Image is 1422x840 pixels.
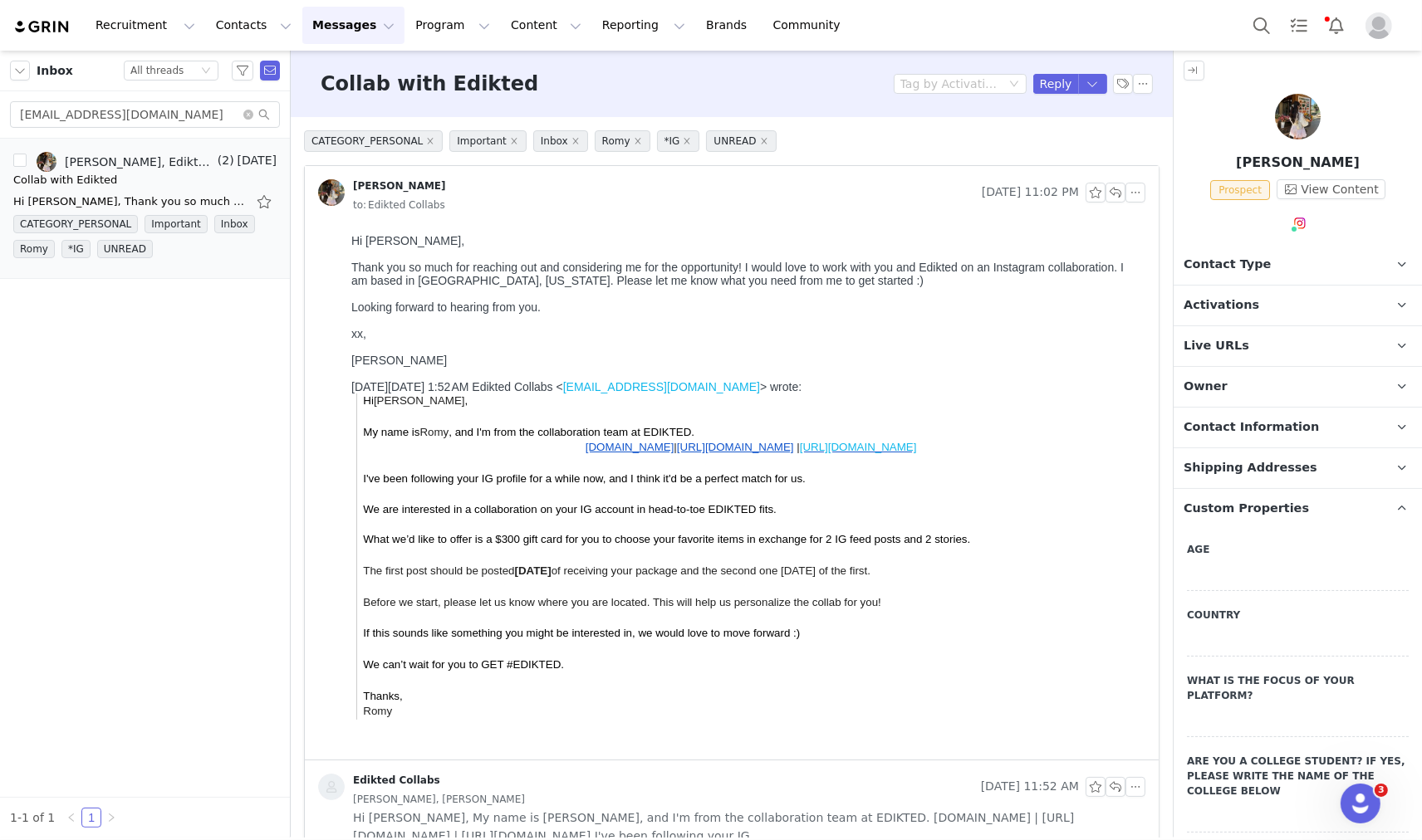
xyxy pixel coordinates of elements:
[7,100,794,113] div: xx,
[683,137,691,145] i: icon: close
[13,172,117,188] div: Collab with Edikted
[1184,459,1317,477] span: Shipping Addresses
[7,153,794,166] div: [DATE][DATE] 1:52 AM Edikted Collabs < > wrote:
[533,130,588,152] span: Inbox
[207,337,526,349] span: of receiving your package and the second one [DATE] of the first.
[82,808,101,827] a: 1
[1277,179,1385,199] button: View Content
[13,19,71,35] img: grin logo
[201,66,211,77] i: icon: down
[214,215,255,233] span: Inbox
[13,240,55,258] span: Romy
[13,193,246,210] div: Hi Romy, Thank you so much for reaching out and considering me for the opportunity! I would love ...
[18,399,455,412] span: If this sounds like something you might be interested in, we would love to move forward :)
[218,153,415,166] a: [EMAIL_ADDRESS][DOMAIN_NAME]
[452,213,454,226] span: |
[18,305,625,318] span: What we’d like to offer is a $300 gift card for you to choose your favorite items in exchange for...
[37,152,214,172] a: [PERSON_NAME], Edikted Collabs
[97,240,153,258] span: UNREAD
[1356,12,1409,39] button: Profile
[241,213,330,226] a: [DOMAIN_NAME]
[1187,673,1409,703] label: What is the focus of your platform?
[170,337,207,349] span: [DATE]
[318,774,345,800] img: placeholder-contacts.jpeg
[101,808,121,828] li: Next Page
[13,215,138,233] span: CATEGORY_PERSONAL
[260,61,280,81] span: Send Email
[1184,418,1319,437] span: Contact Information
[145,215,208,233] span: Important
[18,431,219,443] span: We can’t wait for you to GET #EDIKTED.
[61,808,81,828] li: Previous Page
[332,213,449,226] a: [URL][DOMAIN_NAME]
[318,179,345,206] img: b68b443c-4755-4b7a-a32a-54cc07547e23.jpg
[1366,12,1392,39] img: placeholder-profile.jpg
[1375,784,1388,797] span: 3
[1318,7,1355,44] button: Notifications
[304,130,443,152] span: CATEGORY_PERSONAL
[1293,217,1307,230] img: instagram.svg
[1187,608,1409,623] label: Country
[1275,94,1321,139] img: Mae Gilberti
[81,808,101,828] li: 1
[760,137,768,145] i: icon: close
[86,7,205,44] button: Recruitment
[982,183,1079,203] span: [DATE] 11:02 PM
[37,62,73,80] span: Inbox
[1184,296,1259,315] span: Activations
[1243,7,1280,44] button: Search
[75,198,104,211] span: Romy
[1281,7,1317,44] a: Tasks
[18,462,57,475] span: Thanks,
[321,69,538,99] h3: Collab with Edikted
[18,245,461,257] span: I've been following your IG profile for a while now, and I think it'd be a perfect match for us.
[7,7,794,139] div: Hi [PERSON_NAME],
[18,369,537,381] span: Before we start, please let us know where you are located. This will help us personalize the coll...
[1184,337,1249,355] span: Live URLs
[7,33,794,60] div: Thank you so much for reaching out and considering me for the opportunity! I would love to work w...
[455,213,572,226] a: [URL][DOMAIN_NAME]
[696,7,762,44] a: Brands
[595,130,650,152] span: Romy
[7,126,794,139] div: [PERSON_NAME]
[10,808,55,828] li: 1-1 of 1
[571,137,580,145] i: icon: close
[706,130,776,152] span: UNREAD
[501,7,591,44] button: Content
[1033,74,1079,94] button: Reply
[18,276,432,288] span: We are interested in a collaboration on your IG account in head-to-toe EDIKTED fits.
[65,155,214,168] div: [PERSON_NAME], Edikted Collabs
[258,109,270,120] i: icon: search
[37,152,56,172] img: b68b443c-4755-4b7a-a32a-54cc07547e23.jpg
[214,152,234,169] span: (2)
[426,137,434,145] i: icon: close
[981,777,1079,797] span: [DATE] 11:52 AM
[353,179,446,193] div: [PERSON_NAME]
[510,137,518,145] i: icon: close
[353,774,440,787] div: Edikted Collabs
[1187,542,1409,557] label: Age
[329,213,331,226] span: |
[318,774,440,800] a: Edikted Collabs
[18,477,47,490] span: Romy
[763,7,858,44] a: Community
[18,198,350,211] span: My name is , and I'm from the collaboration team at EDIKTED.
[10,101,280,128] input: Search mail
[106,813,116,823] i: icon: right
[1009,79,1019,90] i: icon: down
[7,73,794,86] div: Looking forward to hearing from you.
[1184,256,1271,274] span: Contact Type
[405,7,500,44] button: Program
[29,167,120,179] span: [PERSON_NAME]
[1184,500,1309,518] span: Custom Properties
[900,76,998,92] div: Tag by Activation
[18,337,169,349] span: The first post should be posted
[1174,153,1422,173] p: [PERSON_NAME]
[66,813,76,823] i: icon: left
[1184,378,1228,396] span: Owner
[318,179,446,206] a: [PERSON_NAME]
[243,110,253,120] i: icon: close-circle
[18,167,123,179] span: Hi ,
[634,137,642,145] i: icon: close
